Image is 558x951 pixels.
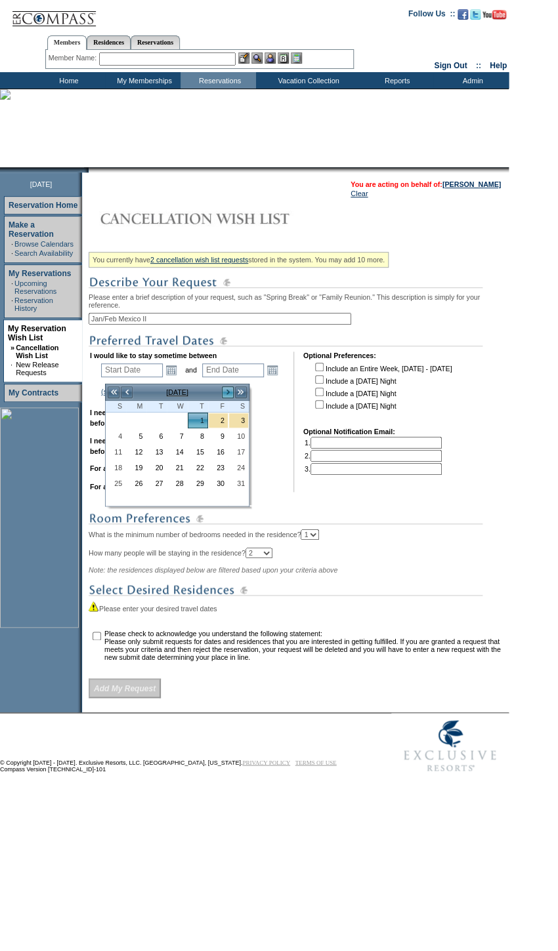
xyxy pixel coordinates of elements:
td: Wednesday, January 07, 2026 [167,428,187,444]
td: Saturday, January 10, 2026 [228,428,249,444]
a: Open the calendar popup. [265,363,280,377]
th: Tuesday [146,401,167,413]
a: My Contracts [9,388,58,397]
td: 3. [305,463,442,475]
td: Tuesday, January 27, 2026 [146,475,167,491]
a: Upcoming Reservations [14,279,56,295]
td: Sunday, January 11, 2026 [106,444,126,460]
td: Include an Entire Week, [DATE] - [DATE] Include a [DATE] Night Include a [DATE] Night Include a [... [312,361,452,418]
a: New Release Requests [16,361,58,376]
td: New Year's Holiday [228,413,249,428]
a: 3 [229,413,248,428]
a: 22 [188,460,207,475]
a: Reservations [131,35,180,49]
span: [DATE] [30,180,53,188]
a: Browse Calendars [14,240,74,248]
a: Help [490,61,507,70]
a: Members [47,35,87,50]
td: Tuesday, January 20, 2026 [146,460,167,475]
img: blank.gif [89,167,90,172]
a: 9 [209,429,228,443]
a: 19 [127,460,146,475]
td: · [11,279,13,295]
div: You currently have stored in the system. You may add 10 more. [89,252,389,268]
div: Please enter your desired travel dates [89,601,505,613]
b: For a maximum of [90,483,150,491]
td: Friday, January 23, 2026 [208,460,228,475]
a: 7 [167,429,186,443]
a: << [107,386,120,399]
b: » [11,344,14,352]
td: Tuesday, January 13, 2026 [146,444,167,460]
img: promoShadowLeftCorner.gif [84,167,89,172]
img: Become our fan on Facebook [458,9,468,20]
a: Make a Reservation [9,220,54,239]
img: Exclusive Resorts [391,713,509,779]
b: I need a maximum of [90,437,159,445]
td: Vacation Collection [256,72,358,89]
td: Tuesday, January 06, 2026 [146,428,167,444]
td: Saturday, January 31, 2026 [228,475,249,491]
a: 20 [147,460,166,475]
a: Reservation Home [9,201,77,210]
td: Sunday, January 25, 2026 [106,475,126,491]
img: subTtlRoomPreferences.gif [89,510,483,527]
a: 2 cancellation wish list requests [150,256,248,264]
a: >> [234,386,247,399]
td: New Year's Holiday [208,413,228,428]
td: Wednesday, January 14, 2026 [167,444,187,460]
a: My Reservation Wish List [8,324,66,342]
b: I need a minimum of [90,409,158,416]
img: icon_alert2.gif [89,601,99,611]
img: b_edit.gif [238,52,249,64]
a: 21 [167,460,186,475]
td: Friday, January 30, 2026 [208,475,228,491]
input: Date format: M/D/Y. Shortcut keys: [T] for Today. [UP] or [.] for Next Day. [DOWN] or [,] for Pre... [101,363,163,377]
td: Reports [358,72,433,89]
a: 5 [127,429,146,443]
a: Become our fan on Facebook [458,13,468,21]
a: 28 [167,476,186,491]
a: Search Availability [14,249,73,257]
td: Admin [433,72,509,89]
a: My Reservations [9,269,71,278]
a: Reservation History [14,296,53,312]
td: · [11,296,13,312]
img: Subscribe to our YouTube Channel [483,10,506,20]
input: Add My Request [89,678,161,698]
a: 16 [209,445,228,459]
a: 14 [167,445,186,459]
img: View [251,52,263,64]
a: 6 [147,429,166,443]
a: 23 [209,460,228,475]
a: [PERSON_NAME] [442,180,501,188]
a: 8 [188,429,207,443]
a: PRIVACY POLICY [242,759,290,765]
a: 29 [188,476,207,491]
a: TERMS OF USE [295,759,337,765]
td: Thursday, January 08, 2026 [188,428,208,444]
td: Monday, January 26, 2026 [126,475,146,491]
b: For a minimum of [90,464,148,472]
a: 18 [106,460,125,475]
span: Note: the residences displayed below are filtered based upon your criteria above [89,566,337,574]
th: Wednesday [167,401,187,413]
td: Thursday, January 15, 2026 [188,444,208,460]
a: 25 [106,476,125,491]
a: 12 [127,445,146,459]
a: 17 [229,445,248,459]
a: Residences [87,35,131,49]
td: Thursday, January 29, 2026 [188,475,208,491]
b: I would like to stay sometime between [90,352,217,359]
img: Reservations [278,52,289,64]
td: Wednesday, January 28, 2026 [167,475,187,491]
td: Thursday, January 22, 2026 [188,460,208,475]
a: 4 [106,429,125,443]
span: :: [476,61,481,70]
td: Sunday, January 18, 2026 [106,460,126,475]
a: 10 [229,429,248,443]
td: Monday, January 05, 2026 [126,428,146,444]
th: Saturday [228,401,249,413]
th: Thursday [188,401,208,413]
a: 1 [188,413,207,428]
